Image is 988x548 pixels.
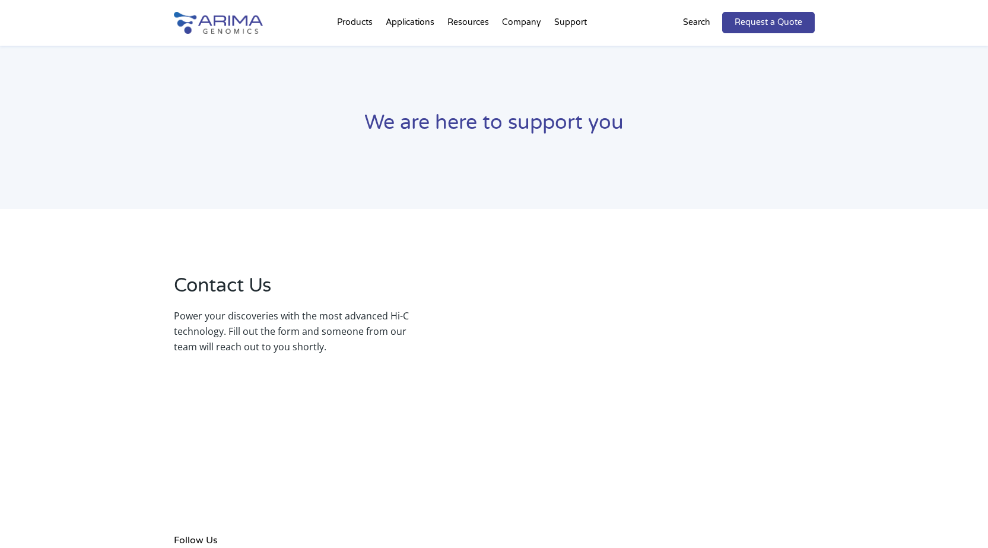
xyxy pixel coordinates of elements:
[174,12,263,34] img: Arima-Genomics-logo
[722,12,815,33] a: Request a Quote
[174,273,409,308] h2: Contact Us
[174,109,815,145] h1: We are here to support you
[683,15,710,30] p: Search
[174,308,409,354] p: Power your discoveries with the most advanced Hi-C technology. Fill out the form and someone from...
